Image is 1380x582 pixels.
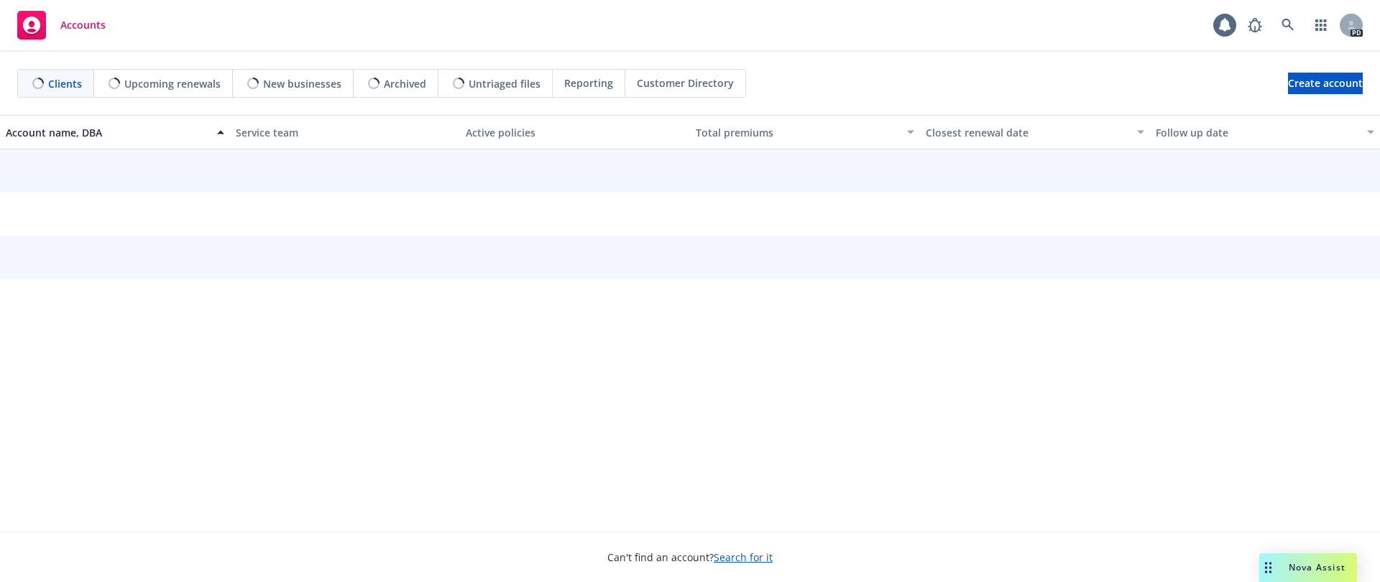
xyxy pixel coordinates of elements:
span: Nova Assist [1289,561,1345,573]
button: Total premiums [690,115,920,149]
button: Service team [230,115,460,149]
div: Drag to move [1259,553,1277,582]
div: Total premiums [696,125,898,140]
div: Account name, DBA [6,125,208,140]
a: Accounts [11,5,111,45]
span: Accounts [60,19,106,31]
button: Active policies [460,115,690,149]
a: Create account [1288,73,1363,94]
span: Create account [1288,70,1363,97]
span: Customer Directory [637,75,734,91]
div: Active policies [466,125,684,140]
button: Follow up date [1150,115,1380,149]
span: New businesses [263,76,341,91]
button: Closest renewal date [920,115,1150,149]
span: Archived [384,76,426,91]
span: Clients [48,76,82,91]
a: Search [1274,11,1302,40]
span: Upcoming renewals [124,76,221,91]
a: Search for it [714,550,773,564]
span: Reporting [564,75,613,91]
a: Report a Bug [1241,11,1269,40]
a: Switch app [1307,11,1335,40]
div: Follow up date [1156,125,1358,140]
div: Service team [236,125,454,140]
div: Closest renewal date [926,125,1128,140]
span: Can't find an account? [607,550,773,565]
span: Untriaged files [469,76,540,91]
button: Nova Assist [1259,553,1357,582]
